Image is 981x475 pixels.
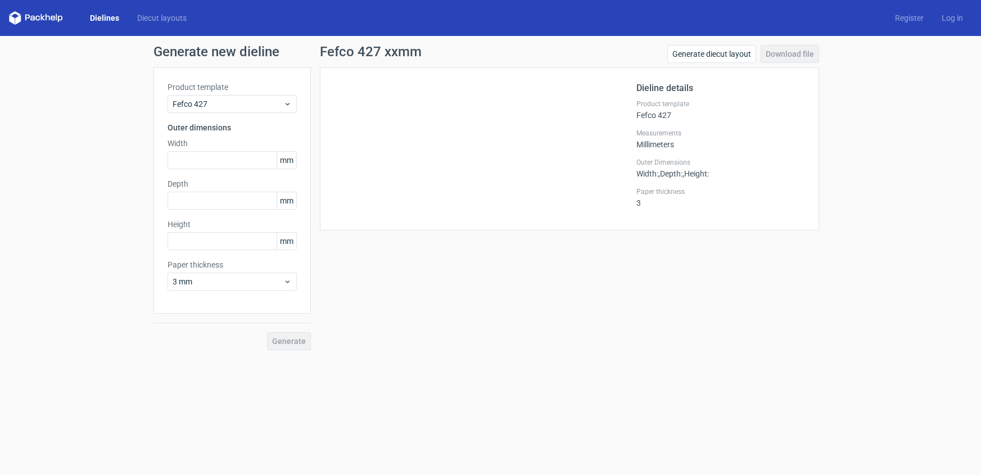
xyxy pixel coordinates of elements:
h1: Generate new dieline [153,45,828,58]
span: mm [277,233,296,250]
label: Width [168,138,297,149]
label: Height [168,219,297,230]
h1: Fefco 427 xxmm [320,45,422,58]
label: Depth [168,178,297,189]
span: Width : [636,169,658,178]
div: Fefco 427 [636,99,805,120]
span: 3 mm [173,276,283,287]
h2: Dieline details [636,82,805,95]
a: Dielines [81,12,128,24]
div: 3 [636,187,805,207]
span: , Depth : [658,169,682,178]
a: Register [886,12,933,24]
span: Fefco 427 [173,98,283,110]
a: Generate diecut layout [667,45,756,63]
label: Product template [636,99,805,108]
label: Measurements [636,129,805,138]
h3: Outer dimensions [168,122,297,133]
div: Millimeters [636,129,805,149]
label: Outer Dimensions [636,158,805,167]
span: mm [277,192,296,209]
label: Paper thickness [636,187,805,196]
label: Paper thickness [168,259,297,270]
a: Diecut layouts [128,12,196,24]
span: mm [277,152,296,169]
a: Log in [933,12,972,24]
span: , Height : [682,169,709,178]
label: Product template [168,82,297,93]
